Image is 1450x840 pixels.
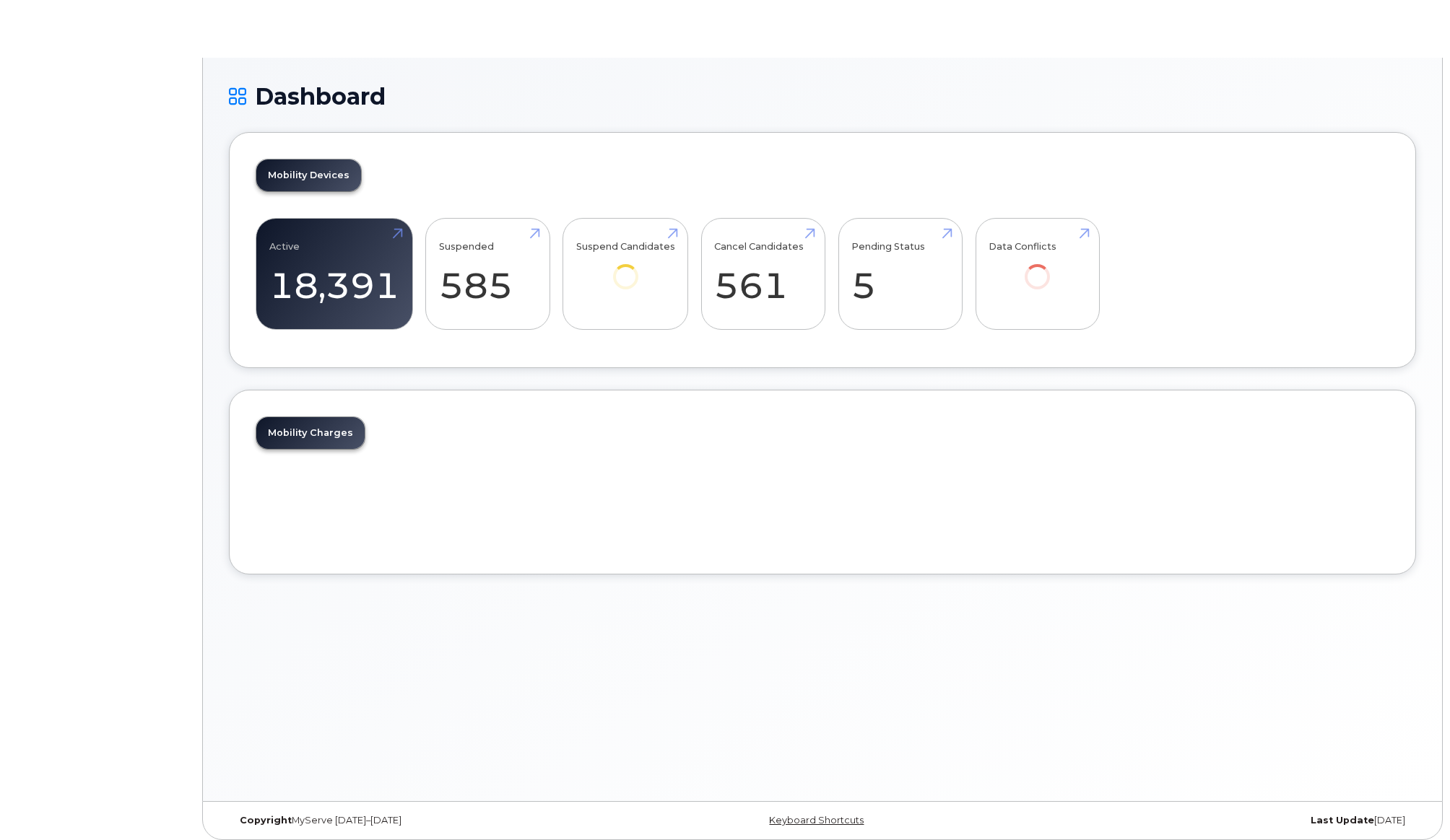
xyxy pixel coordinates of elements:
a: Mobility Charges [256,417,365,449]
strong: Copyright [240,815,292,826]
a: Data Conflicts [989,227,1086,310]
div: [DATE] [1020,815,1416,826]
a: Suspend Candidates [576,227,675,310]
a: Cancel Candidates 561 [714,227,812,322]
h1: Dashboard [229,84,1416,109]
a: Suspended 585 [439,227,537,322]
a: Active 18,391 [269,227,399,322]
a: Pending Status 5 [851,227,949,322]
div: MyServe [DATE]–[DATE] [229,815,625,826]
a: Keyboard Shortcuts [769,815,864,826]
strong: Last Update [1311,815,1374,826]
a: Mobility Devices [256,159,361,191]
